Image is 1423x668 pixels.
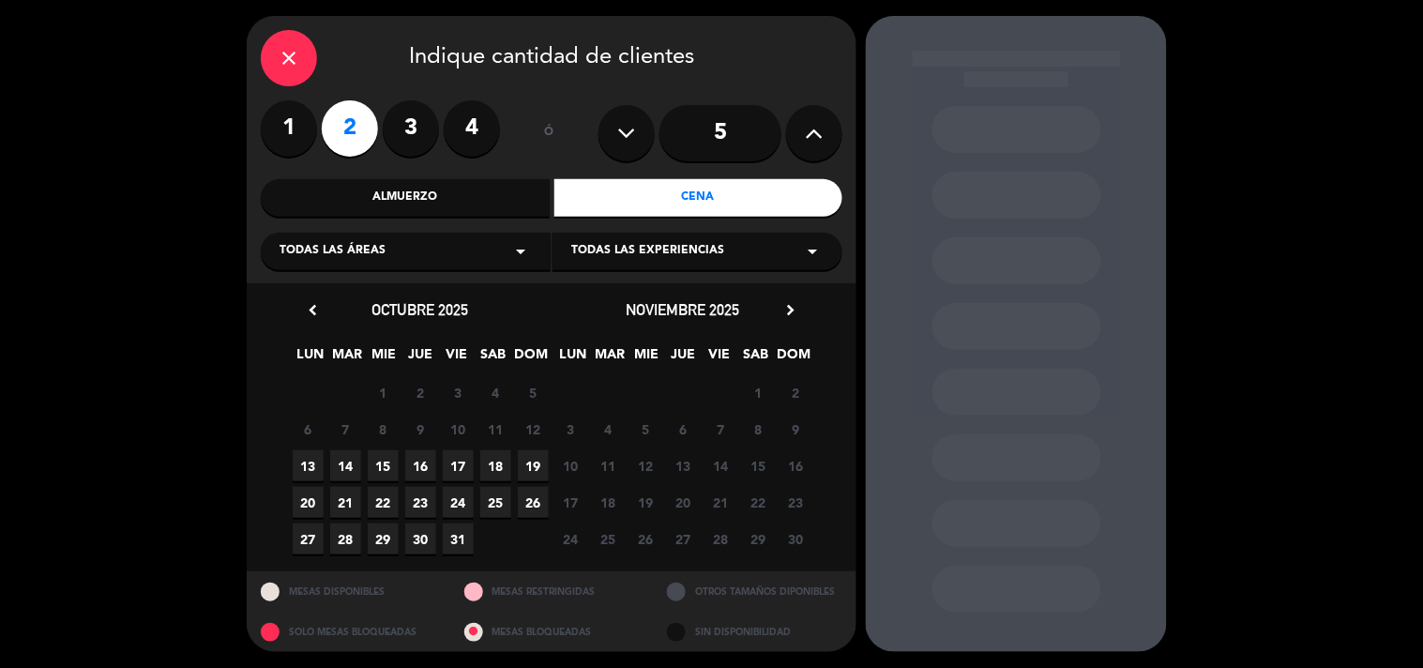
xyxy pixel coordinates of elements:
span: VIE [442,343,473,374]
span: 1 [743,377,774,408]
span: 16 [405,450,436,481]
i: arrow_drop_down [509,240,532,263]
span: 15 [743,450,774,481]
span: 21 [330,487,361,518]
span: 20 [668,487,699,518]
div: MESAS DISPONIBLES [247,571,450,612]
div: Cena [554,179,843,217]
span: 25 [480,487,511,518]
span: 19 [518,450,549,481]
label: 2 [322,100,378,157]
label: 4 [444,100,500,157]
span: 2 [405,377,436,408]
span: 6 [668,414,699,445]
span: 19 [630,487,661,518]
div: Almuerzo [261,179,550,217]
span: 28 [705,524,736,554]
span: 12 [630,450,661,481]
span: 29 [368,524,399,554]
span: 11 [480,414,511,445]
span: 12 [518,414,549,445]
span: 27 [668,524,699,554]
span: 26 [630,524,661,554]
span: 26 [518,487,549,518]
span: MAR [595,343,626,374]
span: DOM [778,343,809,374]
label: 3 [383,100,439,157]
span: JUE [668,343,699,374]
span: 10 [443,414,474,445]
i: chevron_left [303,300,323,320]
span: octubre 2025 [372,300,469,319]
span: 13 [668,450,699,481]
span: LUN [558,343,589,374]
span: 27 [293,524,324,554]
span: MIE [631,343,662,374]
div: ó [519,100,580,166]
span: 5 [518,377,549,408]
span: 2 [780,377,811,408]
span: 31 [443,524,474,554]
div: MESAS RESTRINGIDAS [450,571,654,612]
span: 4 [480,377,511,408]
span: 9 [780,414,811,445]
span: 7 [705,414,736,445]
span: MAR [332,343,363,374]
span: 24 [555,524,586,554]
span: 1 [368,377,399,408]
span: MIE [369,343,400,374]
span: 4 [593,414,624,445]
span: 18 [480,450,511,481]
span: 5 [630,414,661,445]
span: 11 [593,450,624,481]
span: noviembre 2025 [627,300,740,319]
i: arrow_drop_down [801,240,824,263]
span: 17 [443,450,474,481]
span: 18 [593,487,624,518]
label: 1 [261,100,317,157]
span: 17 [555,487,586,518]
span: 10 [555,450,586,481]
span: 7 [330,414,361,445]
span: 8 [743,414,774,445]
span: SAB [741,343,772,374]
span: Todas las áreas [280,242,386,261]
span: 23 [405,487,436,518]
span: 14 [705,450,736,481]
span: VIE [704,343,735,374]
span: 13 [293,450,324,481]
span: DOM [515,343,546,374]
span: 9 [405,414,436,445]
span: SAB [478,343,509,374]
span: 6 [293,414,324,445]
span: 22 [743,487,774,518]
span: 30 [780,524,811,554]
span: 8 [368,414,399,445]
span: 21 [705,487,736,518]
span: 3 [555,414,586,445]
span: 20 [293,487,324,518]
span: 22 [368,487,399,518]
span: 23 [780,487,811,518]
div: MESAS BLOQUEADAS [450,612,654,652]
span: LUN [295,343,326,374]
span: JUE [405,343,436,374]
span: 28 [330,524,361,554]
span: 14 [330,450,361,481]
span: 24 [443,487,474,518]
span: 16 [780,450,811,481]
i: chevron_right [780,300,800,320]
span: 3 [443,377,474,408]
div: OTROS TAMAÑOS DIPONIBLES [653,571,856,612]
span: 15 [368,450,399,481]
div: Indique cantidad de clientes [261,30,842,86]
div: SIN DISPONIBILIDAD [653,612,856,652]
i: close [278,47,300,69]
div: SOLO MESAS BLOQUEADAS [247,612,450,652]
span: 29 [743,524,774,554]
span: Todas las experiencias [571,242,724,261]
span: 25 [593,524,624,554]
span: 30 [405,524,436,554]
